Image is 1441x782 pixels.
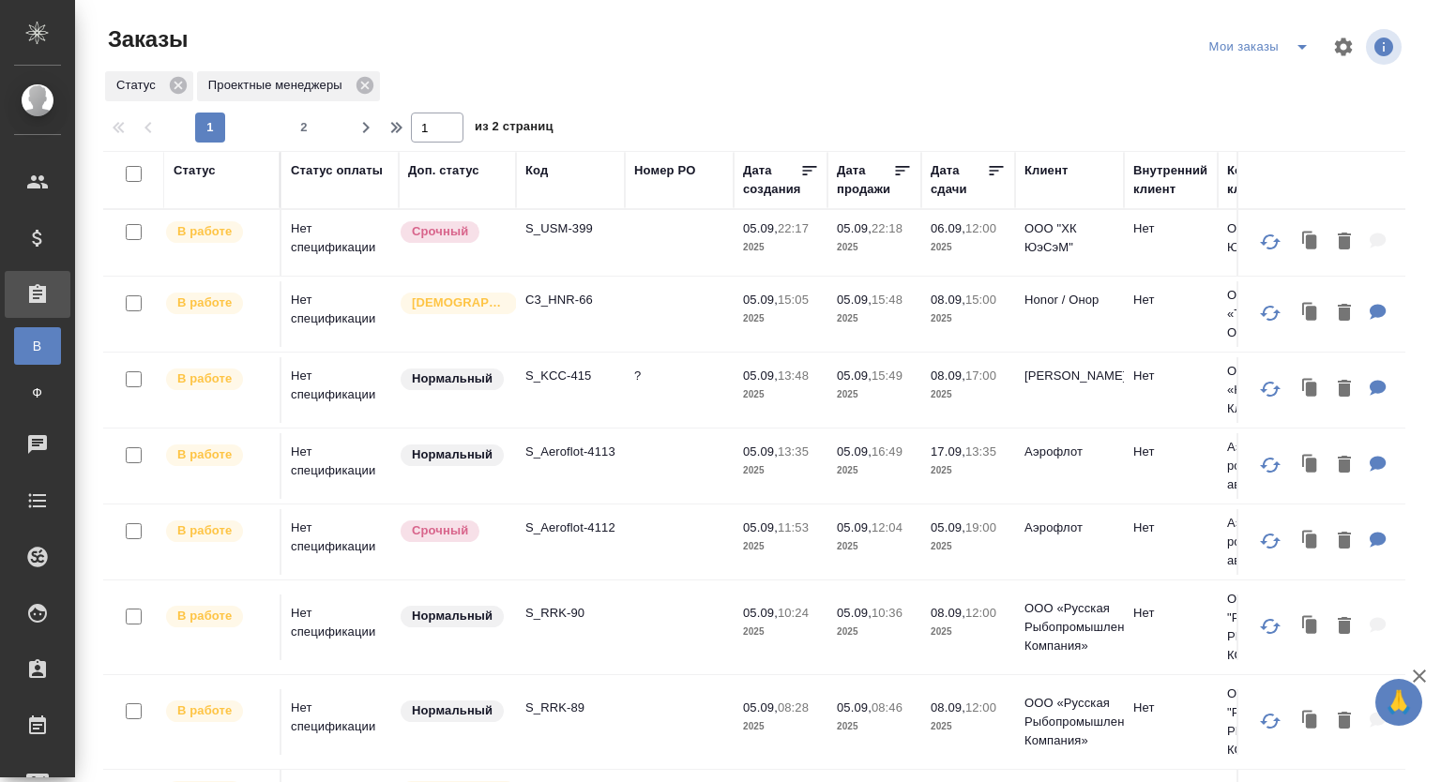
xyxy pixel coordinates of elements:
div: Выставляется автоматически, если на указанный объем услуг необходимо больше времени в стандартном... [399,219,507,245]
p: 2025 [837,537,912,556]
p: В работе [177,222,232,241]
div: Выставляется автоматически, если на указанный объем услуг необходимо больше времени в стандартном... [399,519,507,544]
p: 2025 [743,461,818,480]
div: Статус [105,71,193,101]
p: ООО "РУССКАЯ РЫБОПРОМЫШЛЕННАЯ КОМПАНИЯ" [1227,684,1317,759]
button: Удалить [1328,223,1360,262]
p: 05.09, [837,293,872,307]
div: Проектные менеджеры [197,71,380,101]
td: Нет спецификации [281,210,399,276]
p: 05.09, [743,606,778,620]
p: 22:17 [778,221,809,235]
p: 19:00 [965,520,996,534]
div: Выставляет ПМ после принятия заказа от КМа [164,291,270,316]
button: Удалить [1328,446,1360,485]
p: 17.09, [931,444,965,459]
p: 12:04 [872,520,903,534]
p: Аэрофлот [1024,443,1115,461]
p: 2025 [837,461,912,480]
p: 15:05 [778,293,809,307]
span: Настроить таблицу [1321,24,1366,69]
p: Аэрофлот - российские авиалинии [1227,438,1317,494]
p: 2025 [931,461,1006,480]
p: S_KCC-415 [525,367,615,385]
p: 2025 [743,717,818,736]
p: 05.09, [837,700,872,714]
td: Нет спецификации [281,689,399,755]
button: Удалить [1328,294,1360,333]
button: 🙏 [1375,679,1422,726]
p: 13:35 [778,444,809,459]
td: Нет спецификации [281,594,399,660]
p: 05.09, [837,444,872,459]
button: Обновить [1248,604,1293,649]
p: 05.09, [743,221,778,235]
div: Контрагент клиента [1227,161,1317,199]
td: Нет спецификации [281,433,399,499]
p: В работе [177,369,232,388]
p: 2025 [743,385,818,404]
p: ООО «Кимберли-Кларк» [1227,362,1317,418]
p: Нет [1133,367,1208,385]
p: 2025 [743,238,818,257]
button: 2 [289,113,319,143]
p: 05.09, [743,444,778,459]
button: Клонировать [1293,608,1328,646]
p: 05.09, [837,606,872,620]
span: Заказы [103,24,188,54]
p: ООО "ХК ЮэСэМ" [1024,219,1115,257]
p: В работе [177,701,232,720]
p: 08:46 [872,700,903,714]
p: Нет [1133,443,1208,461]
p: ООО "ХК ЮэСэМ" [1227,219,1317,257]
p: 08:28 [778,700,809,714]
p: 10:36 [872,606,903,620]
button: Клонировать [1293,522,1328,561]
p: 08.09, [931,368,965,383]
button: Обновить [1248,291,1293,336]
p: 2025 [931,623,1006,641]
div: Статус по умолчанию для стандартных заказов [399,443,507,468]
div: Дата сдачи [931,161,987,199]
div: Выставляет ПМ после принятия заказа от КМа [164,367,270,392]
p: [PERSON_NAME] [1024,367,1115,385]
p: 12:00 [965,221,996,235]
p: В работе [177,521,232,540]
div: Дата создания [743,161,800,199]
div: Выставляет ПМ после принятия заказа от КМа [164,219,270,245]
p: Honor / Онор [1024,291,1115,309]
p: 22:18 [872,221,903,235]
button: Клонировать [1293,294,1328,333]
p: В работе [177,293,232,312]
p: 12:00 [965,700,996,714]
div: Дата продажи [837,161,893,199]
p: 2025 [837,717,912,736]
div: Выставляется автоматически для первых 3 заказов нового контактного лица. Особое внимание [399,291,507,316]
p: Нет [1133,604,1208,623]
p: 15:49 [872,368,903,383]
div: Выставляет ПМ после принятия заказа от КМа [164,443,270,468]
p: 05.09, [743,293,778,307]
div: Выставляет ПМ после принятия заказа от КМа [164,604,270,629]
a: В [14,327,61,365]
p: 05.09, [743,700,778,714]
td: Нет спецификации [281,281,399,347]
button: Обновить [1248,443,1293,488]
p: Нет [1133,219,1208,238]
p: Срочный [412,521,468,540]
p: 2025 [931,309,1006,328]
p: 05.09, [743,520,778,534]
p: Нет [1133,519,1208,537]
p: Аэрофлот - российские авиалинии [1227,514,1317,570]
p: 2025 [743,537,818,556]
p: ООО «Русская Рыбопромышленная Компания» [1024,599,1115,655]
span: В [23,337,52,355]
p: 11:53 [778,520,809,534]
p: Срочный [412,222,468,241]
p: S_RRK-89 [525,699,615,717]
p: S_Aeroflot-4112 [525,519,615,537]
span: из 2 страниц [475,115,554,143]
button: Удалить [1328,608,1360,646]
p: 15:48 [872,293,903,307]
p: Нет [1133,291,1208,309]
